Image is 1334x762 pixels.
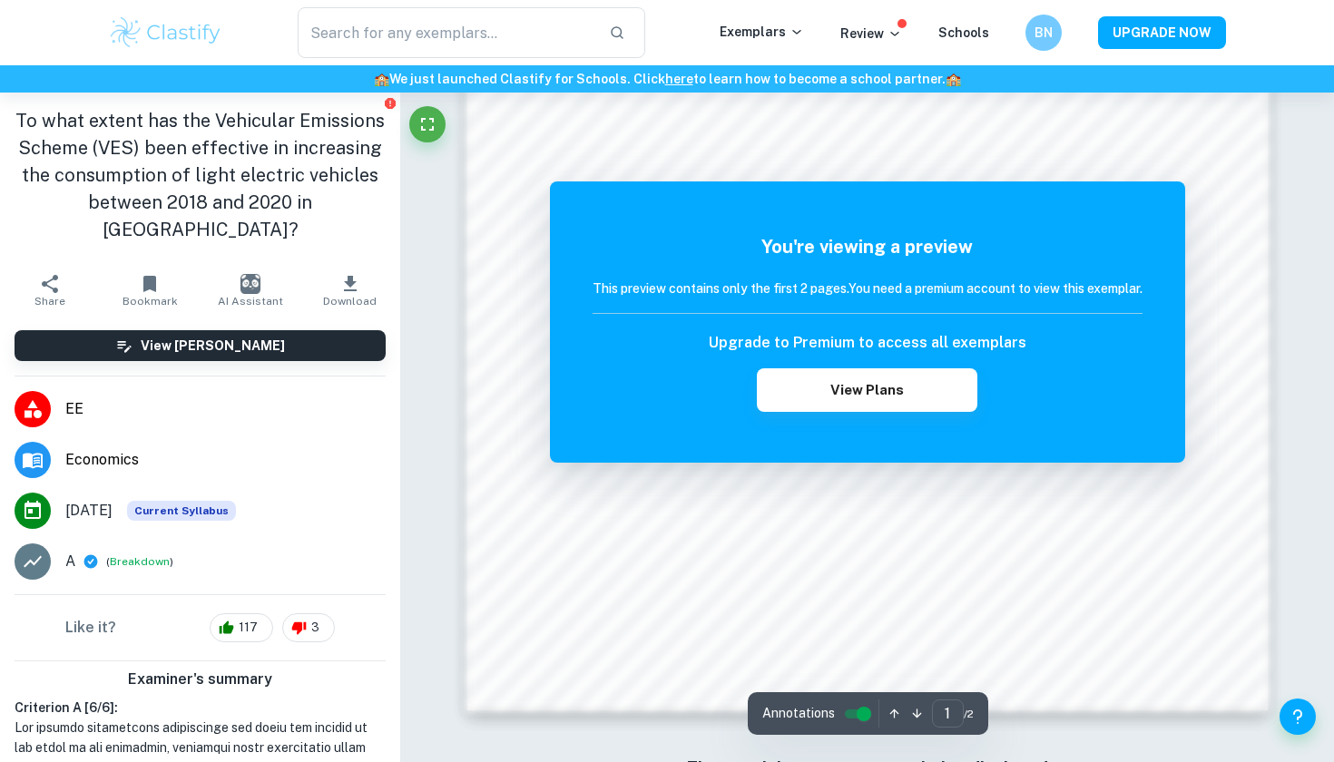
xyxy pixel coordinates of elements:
span: AI Assistant [218,295,283,308]
button: Fullscreen [409,106,446,142]
span: 🏫 [946,72,961,86]
span: Bookmark [123,295,178,308]
span: 3 [301,619,329,637]
span: Share [34,295,65,308]
h6: View [PERSON_NAME] [141,336,285,356]
button: AI Assistant [201,265,300,316]
h6: This preview contains only the first 2 pages. You need a premium account to view this exemplar. [593,278,1143,298]
button: BN [1025,15,1062,51]
button: View Plans [757,368,976,412]
span: Economics [65,449,386,471]
h6: BN [1034,23,1054,43]
button: Help and Feedback [1280,698,1316,735]
button: Report issue [383,96,397,110]
h6: Examiner's summary [7,669,393,690]
span: Download [323,295,377,308]
button: Breakdown [110,553,170,570]
span: 117 [229,619,268,637]
a: Schools [938,25,989,40]
button: Download [300,265,400,316]
h6: Like it? [65,617,116,639]
span: [DATE] [65,500,113,522]
div: This exemplar is based on the current syllabus. Feel free to refer to it for inspiration/ideas wh... [127,501,236,521]
button: View [PERSON_NAME] [15,330,386,361]
h6: Upgrade to Premium to access all exemplars [709,332,1026,354]
span: EE [65,398,386,420]
span: 🏫 [374,72,389,86]
h6: Criterion A [ 6 / 6 ]: [15,698,386,718]
p: Exemplars [720,22,804,42]
p: A [65,551,75,572]
button: UPGRADE NOW [1098,16,1226,49]
h5: You're viewing a preview [593,233,1143,260]
span: Current Syllabus [127,501,236,521]
span: Annotations [762,704,835,723]
span: ( ) [106,553,173,571]
button: Bookmark [100,265,200,316]
span: / 2 [964,706,974,722]
img: AI Assistant [240,274,260,294]
input: Search for any exemplars... [298,7,594,58]
img: Clastify logo [108,15,223,51]
p: Review [840,24,902,44]
h6: We just launched Clastify for Schools. Click to learn how to become a school partner. [4,69,1330,89]
h1: To what extent has the Vehicular Emissions Scheme (VES) been effective in increasing the consumpt... [15,107,386,243]
a: here [665,72,693,86]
